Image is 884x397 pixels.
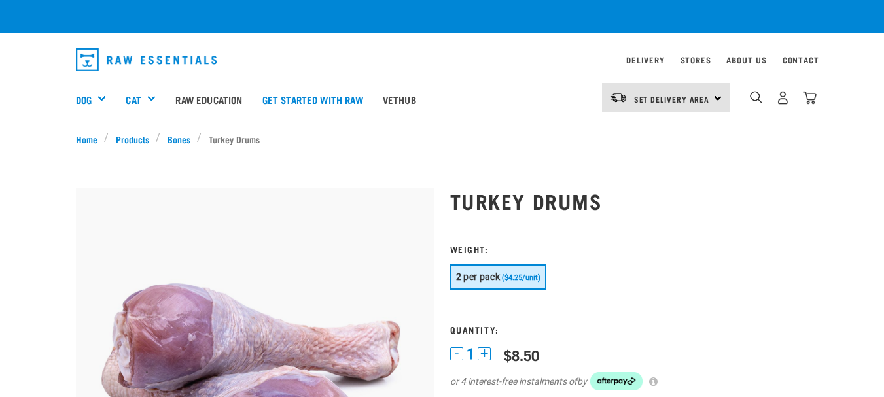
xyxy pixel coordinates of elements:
[65,43,819,77] nav: dropdown navigation
[450,244,809,254] h3: Weight:
[450,372,809,390] div: or 4 interest-free instalments of by
[750,91,762,103] img: home-icon-1@2x.png
[253,73,373,126] a: Get started with Raw
[634,97,710,101] span: Set Delivery Area
[450,264,547,290] button: 2 per pack ($4.25/unit)
[456,271,501,282] span: 2 per pack
[783,58,819,62] a: Contact
[166,73,252,126] a: Raw Education
[450,324,809,334] h3: Quantity:
[590,372,643,390] img: Afterpay
[504,347,539,363] div: $8.50
[76,132,105,146] a: Home
[776,91,790,105] img: user.png
[126,92,141,107] a: Cat
[76,92,92,107] a: Dog
[803,91,817,105] img: home-icon@2x.png
[467,347,474,361] span: 1
[726,58,766,62] a: About Us
[450,189,809,213] h1: Turkey Drums
[160,132,197,146] a: Bones
[450,347,463,360] button: -
[681,58,711,62] a: Stores
[478,347,491,360] button: +
[109,132,156,146] a: Products
[610,92,628,103] img: van-moving.png
[626,58,664,62] a: Delivery
[373,73,426,126] a: Vethub
[76,48,217,71] img: Raw Essentials Logo
[76,132,809,146] nav: breadcrumbs
[502,273,540,282] span: ($4.25/unit)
